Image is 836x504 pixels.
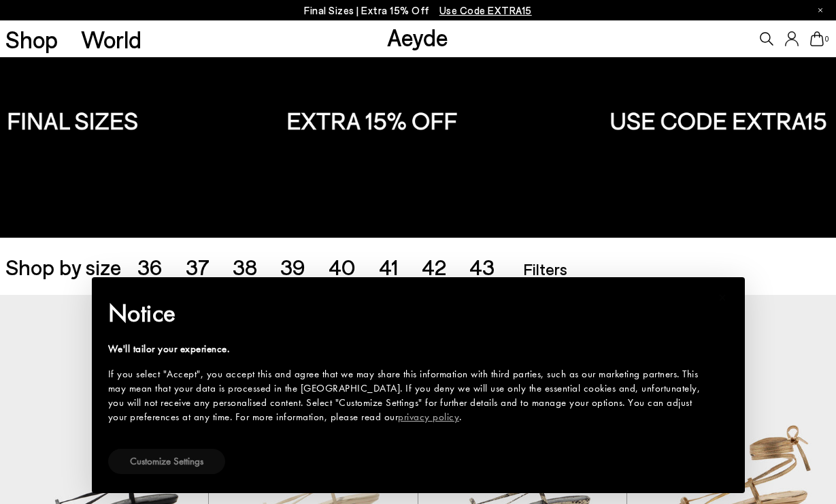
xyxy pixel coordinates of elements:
a: Shop [5,27,58,51]
span: 41 [379,253,399,279]
div: We'll tailor your experience. [108,342,707,356]
a: 0 [810,31,824,46]
span: 37 [186,253,210,279]
p: Final Sizes | Extra 15% Off [304,2,532,19]
a: World [81,27,141,51]
button: Close this notice [707,281,739,314]
h2: Notice [108,296,707,331]
a: Aeyde [387,22,448,51]
a: privacy policy [398,410,459,424]
span: 42 [422,253,446,279]
span: Navigate to /collections/ss25-final-sizes [439,4,532,16]
span: Shop by size [5,255,121,277]
span: 39 [280,253,305,279]
span: 0 [824,35,831,43]
div: If you select "Accept", you accept this and agree that we may share this information with third p... [108,367,707,424]
span: × [718,287,727,308]
span: 43 [469,253,495,279]
button: Customize Settings [108,449,225,474]
span: 40 [329,253,356,279]
span: 36 [137,253,163,279]
span: 38 [233,253,257,279]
